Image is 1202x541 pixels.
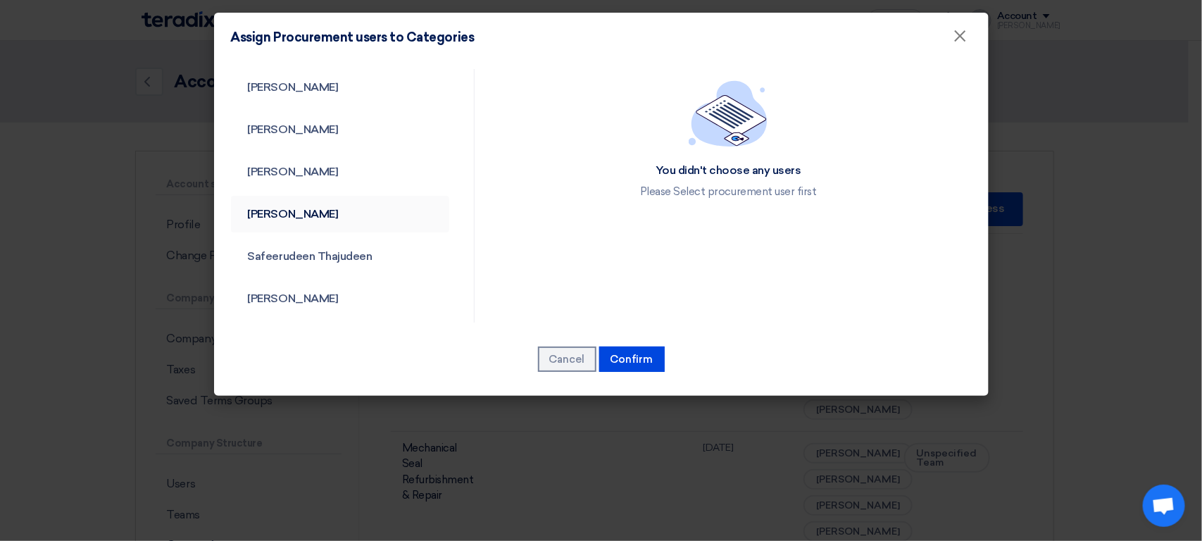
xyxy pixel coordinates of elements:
button: Cancel [538,347,596,372]
img: empty_state_list.svg [689,80,768,147]
a: [PERSON_NAME] [231,196,450,232]
a: Safeerudeen Thajudeen [231,238,450,275]
button: Close [942,23,979,51]
a: Open chat [1143,485,1185,527]
a: [PERSON_NAME] [231,69,450,106]
a: [PERSON_NAME] [231,280,450,317]
div: You didn't choose any users [640,163,817,178]
a: [PERSON_NAME] [231,111,450,148]
a: [PERSON_NAME] [231,154,450,190]
span: × [953,25,968,54]
button: Confirm [599,347,665,372]
div: Please Select procurement user first [640,185,817,198]
h4: Assign Procurement users to Categories [231,30,475,45]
